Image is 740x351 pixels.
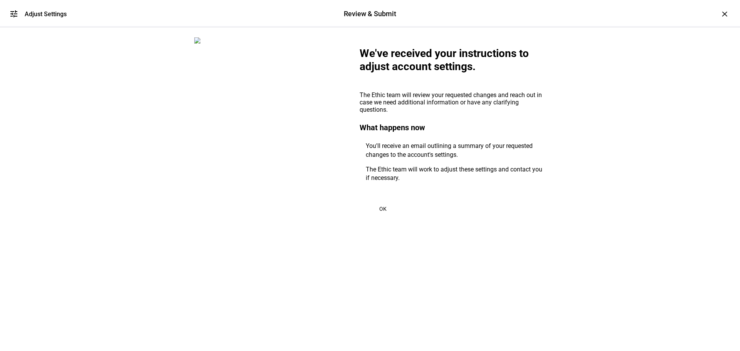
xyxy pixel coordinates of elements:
[360,119,547,136] div: What happens now
[379,206,387,212] span: OK
[360,165,547,183] li: The Ethic team will work to adjust these settings and contact you if necessary.
[360,91,547,113] div: The Ethic team will review your requested changes and reach out in case we need additional inform...
[344,9,396,19] div: Review & Submit
[360,142,547,159] li: You'll receive an email outlining a summary of your requested changes to the account's settings.
[194,37,200,44] img: report-zero.png
[718,8,731,20] div: ×
[360,201,406,217] button: OK
[360,47,547,73] div: We've received your instructions to adjust account settings.
[25,10,67,18] div: Adjust Settings
[9,9,18,18] mat-icon: tune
